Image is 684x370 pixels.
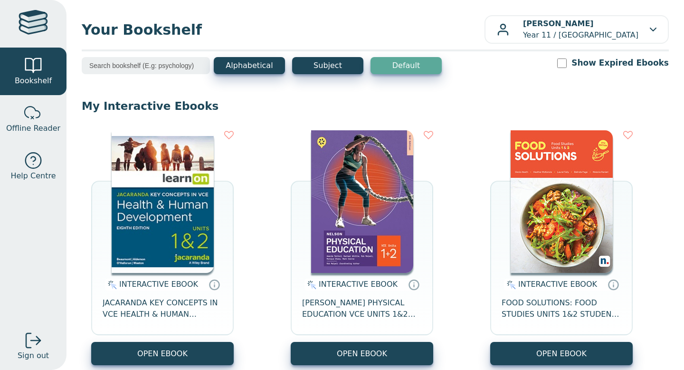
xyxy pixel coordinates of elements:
[523,19,594,28] b: [PERSON_NAME]
[82,99,669,113] p: My Interactive Ebooks
[408,279,419,290] a: Interactive eBooks are accessed online via the publisher’s portal. They contain interactive resou...
[291,342,433,365] button: OPEN EBOOK
[292,57,363,74] button: Subject
[119,280,198,289] span: INTERACTIVE EBOOK
[302,297,422,320] span: [PERSON_NAME] PHYSICAL EDUCATION VCE UNITS 1&2 MINDTAP 3E
[103,297,222,320] span: JACARANDA KEY CONCEPTS IN VCE HEALTH & HUMAN DEVELOPMENT UNITS 1&2 LEARNON EBOOK 8E
[518,280,597,289] span: INTERACTIVE EBOOK
[608,279,619,290] a: Interactive eBooks are accessed online via the publisher’s portal. They contain interactive resou...
[209,279,220,290] a: Interactive eBooks are accessed online via the publisher’s portal. They contain interactive resou...
[6,123,60,134] span: Offline Reader
[18,350,49,361] span: Sign out
[370,57,442,74] button: Default
[571,57,669,69] label: Show Expired Ebooks
[504,279,516,291] img: interactive.svg
[311,130,413,273] img: c896ff06-7200-444a-bb61-465266640f60.jpg
[502,297,621,320] span: FOOD SOLUTIONS: FOOD STUDIES UNITS 1&2 STUDENT EBOOK 5E
[523,18,638,41] p: Year 11 / [GEOGRAPHIC_DATA]
[15,75,52,87] span: Bookshelf
[112,130,214,273] img: db0c0c84-88f5-4982-b677-c50e1668d4a0.jpg
[484,15,669,44] button: [PERSON_NAME]Year 11 / [GEOGRAPHIC_DATA]
[214,57,285,74] button: Alphabetical
[319,280,398,289] span: INTERACTIVE EBOOK
[10,170,56,182] span: Help Centre
[105,279,117,291] img: interactive.svg
[304,279,316,291] img: interactive.svg
[511,130,613,273] img: 5d78d845-82a8-4dde-873c-24aec895b2d5.jpg
[490,342,633,365] button: OPEN EBOOK
[91,342,234,365] button: OPEN EBOOK
[82,19,484,40] span: Your Bookshelf
[82,57,210,74] input: Search bookshelf (E.g: psychology)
